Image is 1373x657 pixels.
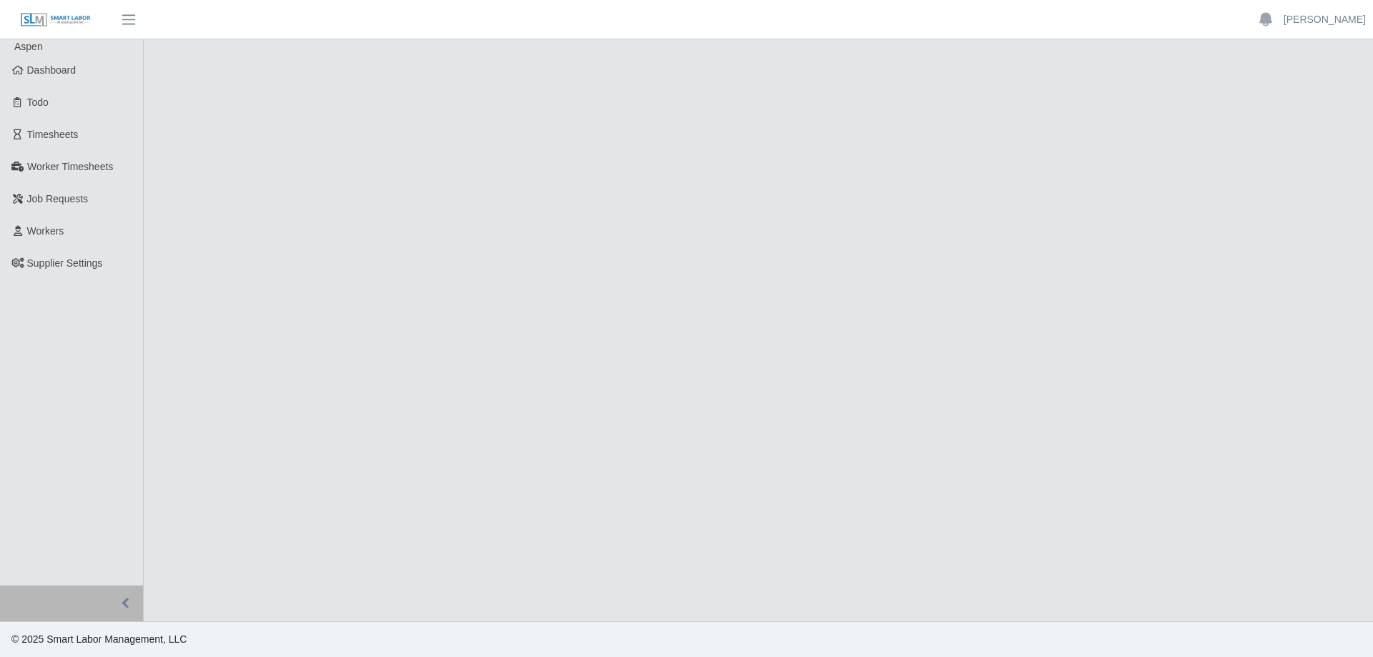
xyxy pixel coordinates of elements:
span: Dashboard [27,64,77,76]
span: Job Requests [27,193,89,204]
img: SLM Logo [20,12,92,28]
span: Worker Timesheets [27,161,113,172]
span: Aspen [14,41,43,52]
a: [PERSON_NAME] [1284,12,1366,27]
span: Workers [27,225,64,237]
span: © 2025 Smart Labor Management, LLC [11,633,187,645]
span: Timesheets [27,129,79,140]
span: Supplier Settings [27,257,103,269]
span: Todo [27,97,49,108]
